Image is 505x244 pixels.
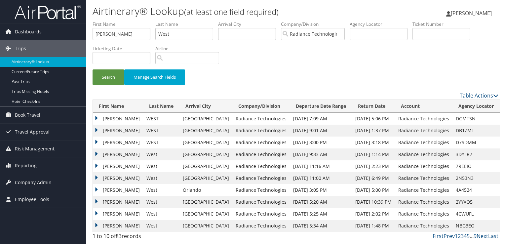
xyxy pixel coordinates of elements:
[232,184,290,196] td: Radiance Technologies
[452,220,500,232] td: NBG3EO
[93,172,143,184] td: [PERSON_NAME]
[452,137,500,148] td: D7SDMM
[461,232,464,240] a: 3
[395,125,452,137] td: Radiance Technologies
[93,160,143,172] td: [PERSON_NAME]
[93,21,155,27] label: First Name
[184,6,279,17] small: (at least one field required)
[452,196,500,208] td: 2YYXO5
[290,148,352,160] td: [DATE] 9:33 AM
[179,137,232,148] td: [GEOGRAPHIC_DATA]
[352,148,395,160] td: [DATE] 1:14 PM
[232,113,290,125] td: Radiance Technologies
[232,208,290,220] td: Radiance Technologies
[290,220,352,232] td: [DATE] 5:34 AM
[179,160,232,172] td: [GEOGRAPHIC_DATA]
[467,232,470,240] a: 5
[15,174,52,191] span: Company Admin
[143,220,179,232] td: West
[143,172,179,184] td: West
[218,21,281,27] label: Arrival City
[395,113,452,125] td: Radiance Technologies
[395,137,452,148] td: Radiance Technologies
[93,184,143,196] td: [PERSON_NAME]
[179,208,232,220] td: [GEOGRAPHIC_DATA]
[143,184,179,196] td: West
[451,10,492,17] span: [PERSON_NAME]
[179,100,232,113] th: Arrival City: activate to sort column ascending
[143,137,179,148] td: WEST
[232,220,290,232] td: Radiance Technologies
[350,21,412,27] label: Agency Locator
[352,160,395,172] td: [DATE] 2:23 PM
[179,125,232,137] td: [GEOGRAPHIC_DATA]
[93,220,143,232] td: [PERSON_NAME]
[93,148,143,160] td: [PERSON_NAME]
[93,4,363,18] h1: Airtinerary® Lookup
[452,160,500,172] td: 7REEIO
[232,160,290,172] td: Radiance Technologies
[15,40,26,57] span: Trips
[143,148,179,160] td: West
[352,196,395,208] td: [DATE] 10:39 PM
[433,232,444,240] a: First
[143,160,179,172] td: West
[155,45,224,52] label: Airline
[15,191,49,208] span: Employee Tools
[395,172,452,184] td: Radiance Technologies
[446,3,498,23] a: [PERSON_NAME]
[464,232,467,240] a: 4
[460,92,498,99] a: Table Actions
[488,232,498,240] a: Last
[395,208,452,220] td: Radiance Technologies
[452,184,500,196] td: 4A4524
[232,196,290,208] td: Radiance Technologies
[290,100,352,113] th: Departure Date Range: activate to sort column ascending
[15,107,40,123] span: Book Travel
[352,113,395,125] td: [DATE] 5:06 PM
[155,21,218,27] label: Last Name
[352,172,395,184] td: [DATE] 6:49 PM
[395,160,452,172] td: Radiance Technologies
[15,157,37,174] span: Reporting
[395,184,452,196] td: Radiance Technologies
[124,69,185,85] button: Manage Search Fields
[15,23,42,40] span: Dashboards
[352,184,395,196] td: [DATE] 5:00 PM
[290,172,352,184] td: [DATE] 11:00 AM
[395,196,452,208] td: Radiance Technologies
[232,172,290,184] td: Radiance Technologies
[93,137,143,148] td: [PERSON_NAME]
[179,148,232,160] td: [GEOGRAPHIC_DATA]
[93,69,124,85] button: Search
[395,100,452,113] th: Account: activate to sort column ascending
[143,208,179,220] td: West
[352,208,395,220] td: [DATE] 2:02 PM
[452,113,500,125] td: DGMTSN
[290,196,352,208] td: [DATE] 5:20 AM
[281,21,350,27] label: Company/Division
[444,232,455,240] a: Prev
[93,208,143,220] td: [PERSON_NAME]
[474,232,477,240] a: 9
[452,125,500,137] td: DB1ZMT
[179,184,232,196] td: Orlando
[290,137,352,148] td: [DATE] 3:00 PM
[232,148,290,160] td: Radiance Technologies
[179,196,232,208] td: [GEOGRAPHIC_DATA]
[458,232,461,240] a: 2
[412,21,475,27] label: Ticket Number
[143,125,179,137] td: WEST
[452,172,500,184] td: 2N53N3
[290,113,352,125] td: [DATE] 7:09 AM
[15,4,81,20] img: airportal-logo.png
[290,160,352,172] td: [DATE] 11:16 AM
[455,232,458,240] a: 1
[232,100,290,113] th: Company/Division
[143,113,179,125] td: WEST
[93,196,143,208] td: [PERSON_NAME]
[93,45,155,52] label: Ticketing Date
[93,100,143,113] th: First Name: activate to sort column ascending
[290,184,352,196] td: [DATE] 3:05 PM
[452,100,500,113] th: Agency Locator: activate to sort column ascending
